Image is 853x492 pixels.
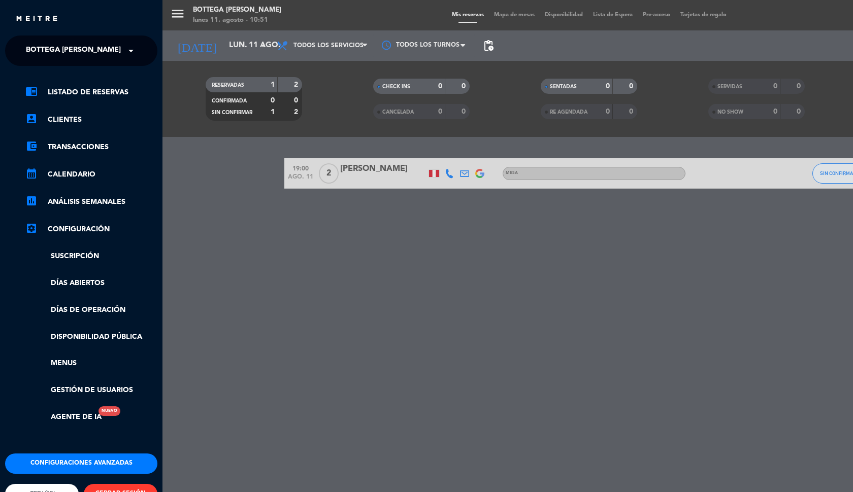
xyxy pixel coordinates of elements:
a: Configuración [25,223,157,235]
button: Configuraciones avanzadas [5,453,157,474]
i: settings_applications [25,222,38,234]
i: calendar_month [25,167,38,180]
div: Nuevo [99,406,120,416]
a: calendar_monthCalendario [25,168,157,181]
a: Disponibilidad pública [25,331,157,343]
i: account_balance_wallet [25,140,38,152]
a: Días de Operación [25,304,157,316]
a: Días abiertos [25,277,157,289]
i: chrome_reader_mode [25,85,38,97]
i: assessment [25,195,38,207]
i: account_box [25,113,38,125]
a: chrome_reader_modeListado de Reservas [25,86,157,98]
a: Suscripción [25,251,157,262]
span: pending_actions [482,40,495,52]
a: assessmentANÁLISIS SEMANALES [25,196,157,208]
a: Gestión de usuarios [25,384,157,396]
a: Agente de IANuevo [25,411,102,423]
img: MEITRE [15,15,58,23]
a: Menus [25,358,157,369]
a: account_balance_walletTransacciones [25,141,157,153]
span: Bottega [PERSON_NAME] [26,40,121,61]
a: account_boxClientes [25,114,157,126]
